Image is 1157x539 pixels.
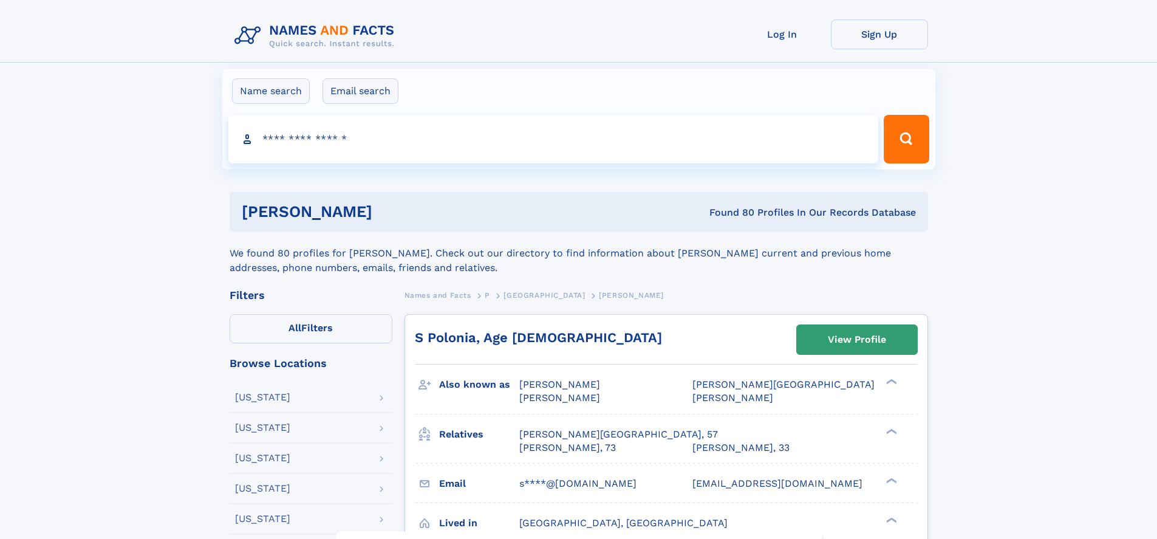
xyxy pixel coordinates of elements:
h3: Relatives [439,424,519,445]
div: [US_STATE] [235,514,290,524]
a: [PERSON_NAME][GEOGRAPHIC_DATA], 57 [519,428,718,441]
span: [GEOGRAPHIC_DATA], [GEOGRAPHIC_DATA] [519,517,728,529]
div: Browse Locations [230,358,392,369]
a: [PERSON_NAME], 33 [692,441,790,455]
span: [GEOGRAPHIC_DATA] [503,291,585,300]
span: [PERSON_NAME] [519,379,600,390]
a: S Polonia, Age [DEMOGRAPHIC_DATA] [415,330,662,345]
div: ❯ [883,516,898,524]
span: P [485,291,490,300]
label: Name search [232,78,310,104]
div: [US_STATE] [235,393,290,402]
a: [GEOGRAPHIC_DATA] [503,287,585,303]
div: ❯ [883,427,898,435]
span: [PERSON_NAME] [519,392,600,403]
span: [PERSON_NAME] [692,392,773,403]
button: Search Button [884,115,929,163]
span: [EMAIL_ADDRESS][DOMAIN_NAME] [692,478,862,489]
a: Log In [734,19,831,49]
label: Filters [230,314,392,343]
div: [US_STATE] [235,453,290,463]
h3: Also known as [439,374,519,395]
div: [US_STATE] [235,484,290,493]
div: View Profile [828,326,886,354]
a: Names and Facts [404,287,471,303]
h3: Lived in [439,513,519,534]
img: Logo Names and Facts [230,19,404,52]
label: Email search [323,78,398,104]
input: search input [228,115,879,163]
div: ❯ [883,378,898,386]
span: All [288,322,301,334]
a: [PERSON_NAME], 73 [519,441,616,455]
a: View Profile [797,325,917,354]
a: Sign Up [831,19,928,49]
a: P [485,287,490,303]
div: ❯ [883,476,898,484]
div: Found 80 Profiles In Our Records Database [541,206,916,219]
span: [PERSON_NAME][GEOGRAPHIC_DATA] [692,379,875,390]
span: [PERSON_NAME] [599,291,664,300]
div: Filters [230,290,392,301]
h1: [PERSON_NAME] [242,204,541,219]
div: [US_STATE] [235,423,290,433]
h3: Email [439,473,519,494]
div: We found 80 profiles for [PERSON_NAME]. Check out our directory to find information about [PERSON... [230,232,928,275]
